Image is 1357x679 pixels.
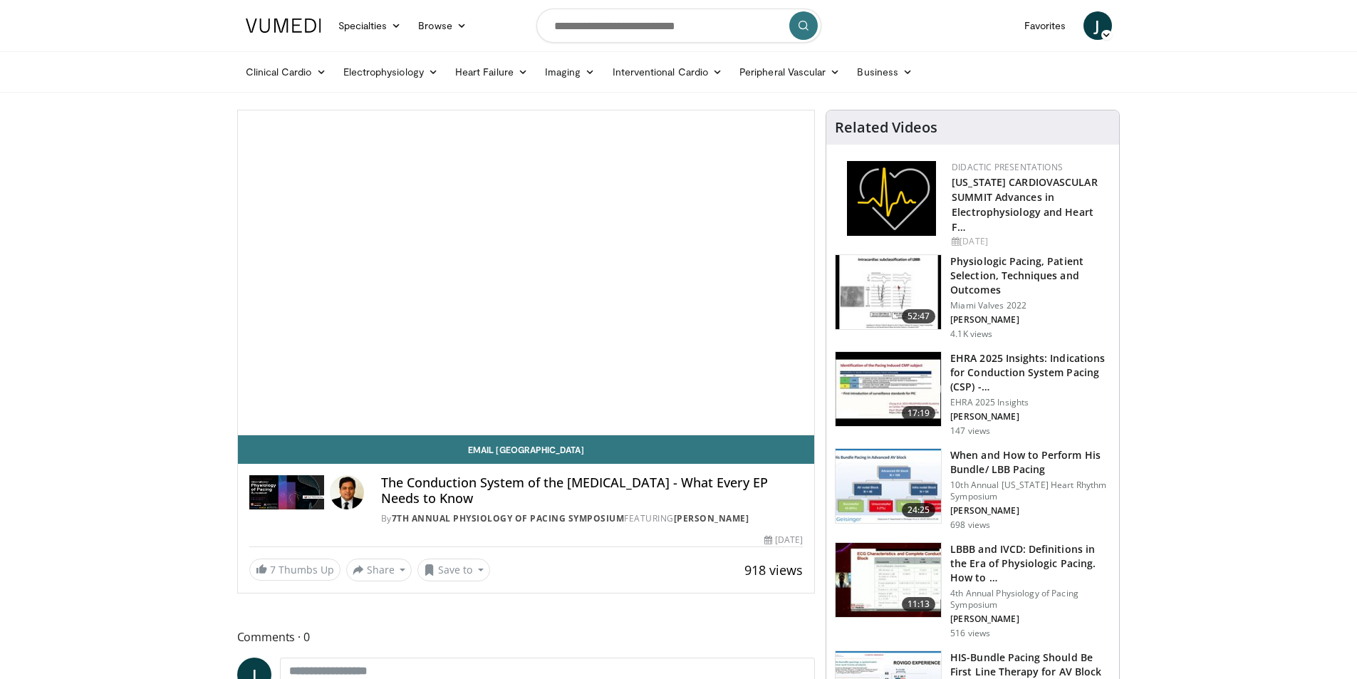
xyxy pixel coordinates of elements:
[381,475,803,506] h4: The Conduction System of the [MEDICAL_DATA] - What Every EP Needs to Know
[410,11,475,40] a: Browse
[270,563,276,576] span: 7
[330,11,410,40] a: Specialties
[246,19,321,33] img: VuMedi Logo
[950,411,1111,423] p: [PERSON_NAME]
[950,397,1111,408] p: EHRA 2025 Insights
[536,58,604,86] a: Imaging
[604,58,732,86] a: Interventional Cardio
[237,58,335,86] a: Clinical Cardio
[902,503,936,517] span: 24:25
[835,351,1111,437] a: 17:19 EHRA 2025 Insights: Indications for Conduction System Pacing (CSP) -… EHRA 2025 Insights [P...
[238,110,815,435] video-js: Video Player
[950,300,1111,311] p: Miami Valves 2022
[249,475,324,509] img: 7th Annual Physiology of Pacing Symposium
[950,588,1111,611] p: 4th Annual Physiology of Pacing Symposium
[835,542,1111,639] a: 11:13 LBBB and IVCD: Definitions in the Era of Physiologic Pacing. How to … 4th Annual Physiology...
[950,542,1111,585] h3: LBBB and IVCD: Definitions in the Era of Physiologic Pacing. How to …
[835,448,1111,531] a: 24:25 When and How to Perform His Bundle/ LBB Pacing 10th Annual [US_STATE] Heart Rhythm Symposiu...
[1016,11,1075,40] a: Favorites
[417,559,490,581] button: Save to
[902,309,936,323] span: 52:47
[950,505,1111,517] p: [PERSON_NAME]
[902,406,936,420] span: 17:19
[950,328,992,340] p: 4.1K views
[1083,11,1112,40] a: J
[536,9,821,43] input: Search topics, interventions
[952,161,1108,174] div: Didactic Presentations
[237,628,816,646] span: Comments 0
[950,448,1111,477] h3: When and How to Perform His Bundle/ LBB Pacing
[952,175,1098,234] a: [US_STATE] CARDIOVASCULAR SUMMIT Advances in Electrophysiology and Heart F…
[249,559,340,581] a: 7 Thumbs Up
[764,534,803,546] div: [DATE]
[836,255,941,329] img: afb51a12-79cb-48e6-a9ec-10161d1361b5.150x105_q85_crop-smart_upscale.jpg
[381,512,803,525] div: By FEATURING
[744,561,803,579] span: 918 views
[950,254,1111,297] h3: Physiologic Pacing, Patient Selection, Techniques and Outcomes
[950,519,990,531] p: 698 views
[950,314,1111,326] p: [PERSON_NAME]
[330,475,364,509] img: Avatar
[847,161,936,236] img: 1860aa7a-ba06-47e3-81a4-3dc728c2b4cf.png.150x105_q85_autocrop_double_scale_upscale_version-0.2.png
[950,628,990,639] p: 516 views
[238,435,815,464] a: Email [GEOGRAPHIC_DATA]
[731,58,848,86] a: Peripheral Vascular
[674,512,749,524] a: [PERSON_NAME]
[835,254,1111,340] a: 52:47 Physiologic Pacing, Patient Selection, Techniques and Outcomes Miami Valves 2022 [PERSON_NA...
[950,480,1111,502] p: 10th Annual [US_STATE] Heart Rhythm Symposium
[447,58,536,86] a: Heart Failure
[392,512,625,524] a: 7th Annual Physiology of Pacing Symposium
[836,352,941,426] img: 1190cdae-34f8-4da3-8a3e-0c6a588fe0e0.150x105_q85_crop-smart_upscale.jpg
[952,235,1108,248] div: [DATE]
[836,449,941,523] img: 26f76bec-f21f-4033-a509-d318a599fea9.150x105_q85_crop-smart_upscale.jpg
[836,543,941,617] img: 62bf89af-a4c3-4b3c-90b3-0af38275aae3.150x105_q85_crop-smart_upscale.jpg
[950,613,1111,625] p: [PERSON_NAME]
[902,597,936,611] span: 11:13
[335,58,447,86] a: Electrophysiology
[835,119,937,136] h4: Related Videos
[950,425,990,437] p: 147 views
[346,559,412,581] button: Share
[848,58,921,86] a: Business
[950,351,1111,394] h3: EHRA 2025 Insights: Indications for Conduction System Pacing (CSP) -…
